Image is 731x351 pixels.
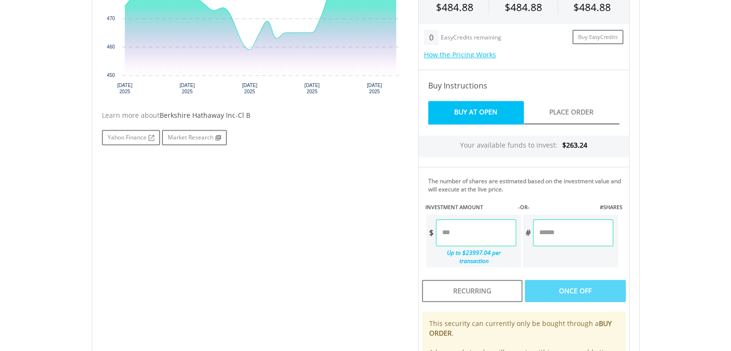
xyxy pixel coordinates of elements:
text: [DATE] 2025 [304,83,320,94]
span: $484.88 [436,0,473,14]
a: Buy At Open [428,101,524,125]
text: 450 [107,73,115,78]
div: # [523,219,533,246]
span: $484.88 [505,0,542,14]
a: Place Order [524,101,619,125]
div: $ [426,219,436,246]
label: INVESTMENT AMOUNT [425,203,483,211]
div: EasyCredits remaining [441,34,501,42]
label: -OR- [518,203,529,211]
text: 470 [107,16,115,21]
text: [DATE] 2025 [242,83,257,94]
span: $484.88 [573,0,611,14]
h4: Buy Instructions [428,80,619,91]
text: [DATE] 2025 [367,83,382,94]
div: The number of shares are estimated based on the investment value and will execute at the live price. [428,177,625,193]
div: Recurring [422,280,522,302]
a: Yahoo Finance [102,130,160,145]
div: Up to $23997.04 per transaction [426,246,517,267]
text: [DATE] 2025 [179,83,195,94]
a: Buy EasyCredits [572,30,623,45]
div: Learn more about [102,111,404,120]
div: 0 [424,30,439,45]
span: $263.24 [562,140,587,150]
a: Market Research [162,130,227,145]
text: 460 [107,44,115,50]
b: BUY ORDER [429,319,612,338]
label: #SHARES [599,203,622,211]
div: Your available funds to invest: [419,136,629,157]
div: Once Off [525,280,625,302]
span: Berkshire Hathaway Inc-Cl B [160,111,250,120]
text: [DATE] 2025 [117,83,132,94]
a: How the Pricing Works [424,50,496,59]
